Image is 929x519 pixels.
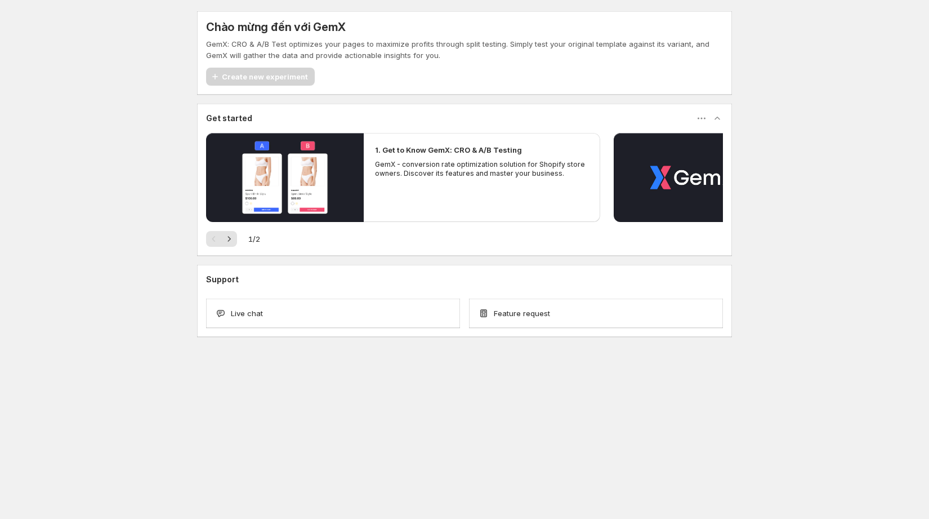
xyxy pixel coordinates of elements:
h2: 1. Get to Know GemX: CRO & A/B Testing [375,144,522,156]
p: GemX - conversion rate optimization solution for Shopify store owners. Discover its features and ... [375,160,589,178]
h3: Get started [206,113,252,124]
nav: Phân trang [206,231,237,247]
p: GemX: CRO & A/B Test optimizes your pages to maximize profits through split testing. Simply test ... [206,38,723,61]
h5: Chào mừng đến với GemX [206,20,346,34]
span: 1 / 2 [248,233,260,245]
span: Feature request [494,308,550,319]
button: Tiếp [221,231,237,247]
h3: Support [206,274,239,285]
span: Live chat [231,308,263,319]
button: Phát video [206,133,364,222]
button: Phát video [614,133,771,222]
